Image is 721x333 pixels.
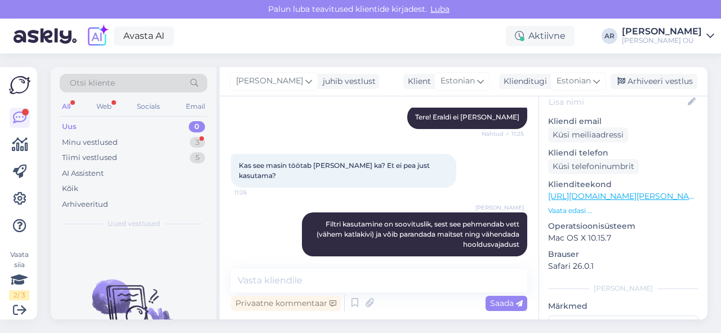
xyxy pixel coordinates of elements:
span: Estonian [557,75,591,87]
p: Brauser [548,248,698,260]
div: Email [184,99,207,114]
div: All [60,99,73,114]
div: [PERSON_NAME] [622,27,702,36]
p: Vaata edasi ... [548,206,698,216]
span: [PERSON_NAME] [236,75,303,87]
div: 0 [189,121,205,132]
div: Aktiivne [506,26,575,46]
div: Kõik [62,183,78,194]
div: AI Assistent [62,168,104,179]
div: Küsi telefoninumbrit [548,159,639,174]
div: Küsi meiliaadressi [548,127,628,143]
p: Kliendi email [548,116,698,127]
span: [PERSON_NAME] [475,203,524,212]
span: Filtri kasutamine on soovituslik, sest see pehmendab vett (vähem katlakivi) ja võib parandada mai... [317,220,521,248]
a: [PERSON_NAME][PERSON_NAME] OÜ [622,27,714,45]
img: explore-ai [86,24,109,48]
div: Vaata siia [9,250,29,300]
span: Uued vestlused [108,219,160,229]
div: Arhiveeritud [62,199,108,210]
p: Mac OS X 10.15.7 [548,232,698,244]
input: Lisa nimi [549,96,686,108]
div: [PERSON_NAME] [548,283,698,294]
a: [URL][DOMAIN_NAME][PERSON_NAME] [548,191,704,201]
span: Nähtud ✓ 11:27 [482,257,524,265]
img: Askly Logo [9,76,30,94]
p: Märkmed [548,300,698,312]
span: Otsi kliente [70,77,115,89]
div: Web [94,99,114,114]
span: Luba [427,4,453,14]
div: Uus [62,121,77,132]
div: Klienditugi [499,76,547,87]
span: Nähtud ✓ 11:25 [482,130,524,138]
p: Klienditeekond [548,179,698,190]
p: Operatsioonisüsteem [548,220,698,232]
span: Tere! Eraldi ei [PERSON_NAME] [415,113,519,121]
p: Safari 26.0.1 [548,260,698,272]
div: Socials [135,99,162,114]
span: Saada [490,298,523,308]
div: Klient [403,76,431,87]
div: [PERSON_NAME] OÜ [622,36,702,45]
div: Minu vestlused [62,137,118,148]
div: 3 [190,137,205,148]
div: AR [602,28,617,44]
a: Avasta AI [114,26,174,46]
div: Privaatne kommentaar [231,296,341,311]
div: Arhiveeri vestlus [611,74,697,89]
span: 11:26 [234,188,277,197]
div: Tiimi vestlused [62,152,117,163]
span: Estonian [440,75,475,87]
span: Kas see masin töötab [PERSON_NAME] ka? Et ei pea just kasutama? [239,161,431,180]
p: Kliendi telefon [548,147,698,159]
div: juhib vestlust [318,76,376,87]
div: 5 [190,152,205,163]
div: 2 / 3 [9,290,29,300]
